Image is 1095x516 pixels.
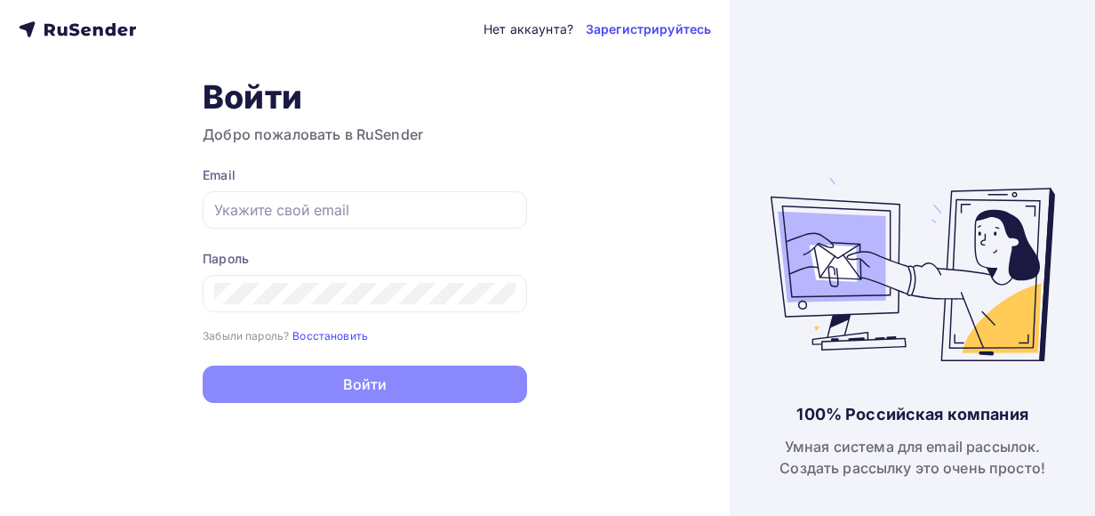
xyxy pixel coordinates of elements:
small: Забыли пароль? [203,329,289,343]
div: 100% Российская компания [796,404,1027,425]
input: Укажите свой email [214,199,516,221]
div: Пароль [203,250,527,268]
h3: Добро пожаловать в RuSender [203,124,527,145]
small: Восстановить [292,329,368,343]
button: Войти [203,366,527,403]
h1: Войти [203,77,527,117]
a: Зарегистрируйтесь [586,20,711,38]
div: Умная система для email рассылок. Создать рассылку это очень просто! [779,436,1045,479]
a: Восстановить [292,327,368,343]
div: Email [203,166,527,184]
div: Нет аккаунта? [484,20,573,38]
